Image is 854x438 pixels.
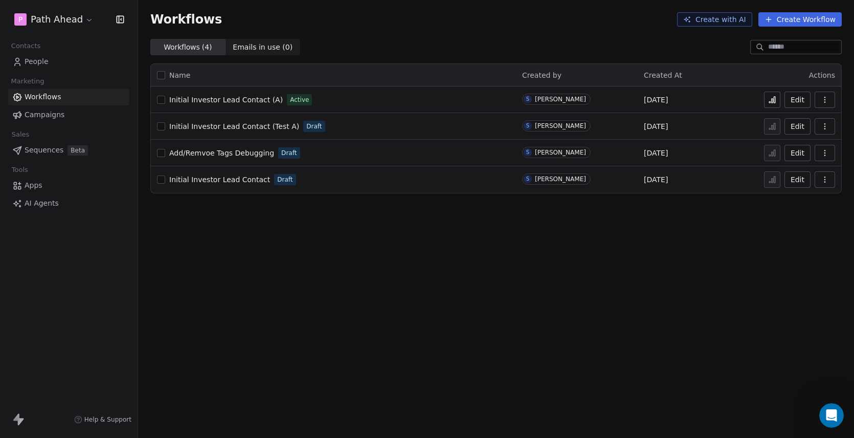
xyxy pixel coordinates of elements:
span: P [18,14,23,25]
span: Initial Investor Lead Contact (Test A) [169,122,299,130]
span: Campaigns [25,109,64,120]
span: Help & Support [84,415,131,424]
div: Profile image for HarinderHi [PERSON_NAME], we will check this and get back shortly.[PERSON_NAME]... [11,136,194,173]
span: Workflows [25,92,61,102]
a: Add/Remvoe Tags Debugging [169,148,274,158]
span: Apps [25,180,42,191]
a: SequencesBeta [8,142,129,159]
span: Created At [644,71,682,79]
div: • 12h ago [107,155,140,165]
span: [DATE] [644,121,668,132]
span: Help [162,345,178,352]
span: Beta [68,145,88,156]
div: Recent messageProfile image for HarinderHi [PERSON_NAME], we will check this and get back shortly... [10,120,194,174]
button: Help [137,319,205,360]
span: Home [23,345,46,352]
div: Send us a message [21,188,171,199]
button: Create Workflow [758,12,842,27]
span: [DATE] [644,174,668,185]
a: Initial Investor Lead Contact (Test A) [169,121,299,132]
span: Initial Investor Lead Contact (A) [169,96,283,104]
span: Name [169,70,190,81]
div: [PERSON_NAME] [535,122,586,129]
span: Initial Investor Lead Contact [169,176,270,184]
span: Emails in use ( 0 ) [233,42,293,53]
span: Actions [809,71,835,79]
a: AI Agents [8,195,129,212]
span: Path Ahead [31,13,83,26]
button: Edit [784,145,811,161]
button: Edit [784,92,811,108]
a: Initial Investor Lead Contact (A) [169,95,283,105]
span: [DATE] [644,95,668,105]
div: [PERSON_NAME] [46,155,105,165]
button: Create with AI [677,12,752,27]
span: Contacts [7,38,45,54]
span: Hi [PERSON_NAME], we will check this and get back shortly. [46,145,259,153]
span: Draft [277,175,293,184]
span: People [25,56,49,67]
span: Tools [7,162,32,178]
img: Profile image for Siddarth [40,16,60,37]
div: S [526,95,529,103]
div: [PERSON_NAME] [535,96,586,103]
span: [DATE] [644,148,668,158]
span: Sequences [25,145,63,156]
span: Add/Remvoe Tags Debugging [169,149,274,157]
span: Workflows [150,12,222,27]
a: Initial Investor Lead Contact [169,174,270,185]
div: S [526,148,529,157]
span: Sales [7,127,34,142]
img: Profile image for Harinder [21,144,41,165]
a: People [8,53,129,70]
span: Draft [281,148,297,158]
img: Profile image for Mrinal [59,16,80,37]
a: Apps [8,177,129,194]
div: [PERSON_NAME] [535,176,586,183]
span: Created by [522,71,561,79]
div: [PERSON_NAME] [535,149,586,156]
a: Workflows [8,89,129,105]
p: How can we help? [20,90,184,107]
button: PPath Ahead [12,11,96,28]
span: AI Agents [25,198,59,209]
div: Recent message [21,129,184,140]
button: Messages [68,319,136,360]
iframe: Intercom live chat [819,403,844,428]
div: Send us a message [10,179,194,207]
button: Edit [784,118,811,135]
img: Profile image for Harinder [20,16,41,37]
p: Hi [PERSON_NAME] [20,73,184,90]
button: Edit [784,171,811,188]
a: Help & Support [74,415,131,424]
span: Marketing [7,74,49,89]
div: S [526,175,529,183]
div: S [526,122,529,130]
span: Active [290,95,309,104]
span: Messages [85,345,120,352]
span: Draft [306,122,322,131]
a: Campaigns [8,106,129,123]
